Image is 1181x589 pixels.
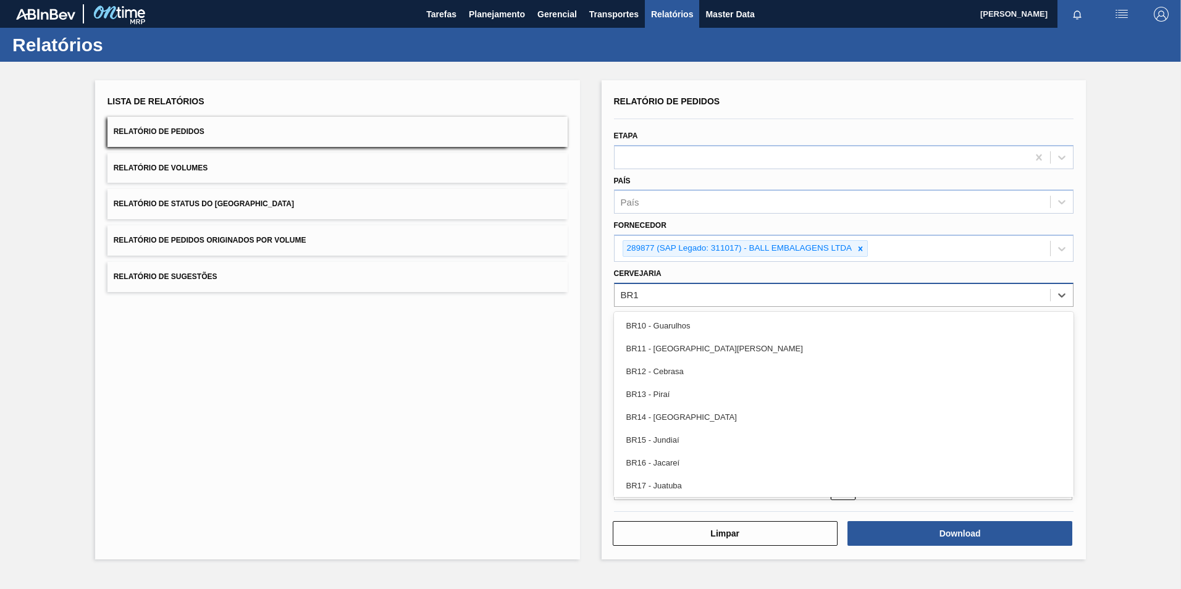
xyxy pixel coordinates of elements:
label: Etapa [614,132,638,140]
span: Relatório de Pedidos [614,96,720,106]
span: Tarefas [426,7,456,22]
div: BR16 - Jacareí [614,451,1074,474]
div: BR13 - Piraí [614,383,1074,406]
div: BR10 - Guarulhos [614,314,1074,337]
span: Lista de Relatórios [107,96,204,106]
span: Transportes [589,7,639,22]
button: Download [847,521,1072,546]
img: Logout [1154,7,1169,22]
button: Relatório de Volumes [107,153,568,183]
button: Relatório de Pedidos Originados por Volume [107,225,568,256]
span: Relatório de Volumes [114,164,208,172]
div: 289877 (SAP Legado: 311017) - BALL EMBALAGENS LTDA [623,241,854,256]
button: Limpar [613,521,838,546]
label: Cervejaria [614,269,662,278]
div: BR15 - Jundiaí [614,428,1074,451]
button: Notificações [1057,6,1097,23]
button: Relatório de Sugestões [107,262,568,292]
h1: Relatórios [12,38,232,52]
span: Relatório de Pedidos Originados por Volume [114,236,306,244]
div: BR12 - Cebrasa [614,360,1074,383]
span: Gerencial [537,7,577,22]
div: País [621,197,639,207]
div: BR11 - [GEOGRAPHIC_DATA][PERSON_NAME] [614,337,1074,360]
label: País [614,177,631,185]
span: Relatório de Pedidos [114,127,204,136]
span: Relatório de Status do [GEOGRAPHIC_DATA] [114,199,294,208]
button: Relatório de Pedidos [107,117,568,147]
span: Relatório de Sugestões [114,272,217,281]
img: TNhmsLtSVTkK8tSr43FrP2fwEKptu5GPRR3wAAAABJRU5ErkJggg== [16,9,75,20]
span: Master Data [705,7,754,22]
img: userActions [1114,7,1129,22]
div: BR17 - Juatuba [614,474,1074,497]
label: Fornecedor [614,221,666,230]
span: Planejamento [469,7,525,22]
button: Relatório de Status do [GEOGRAPHIC_DATA] [107,189,568,219]
span: Relatórios [651,7,693,22]
div: BR14 - [GEOGRAPHIC_DATA] [614,406,1074,428]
